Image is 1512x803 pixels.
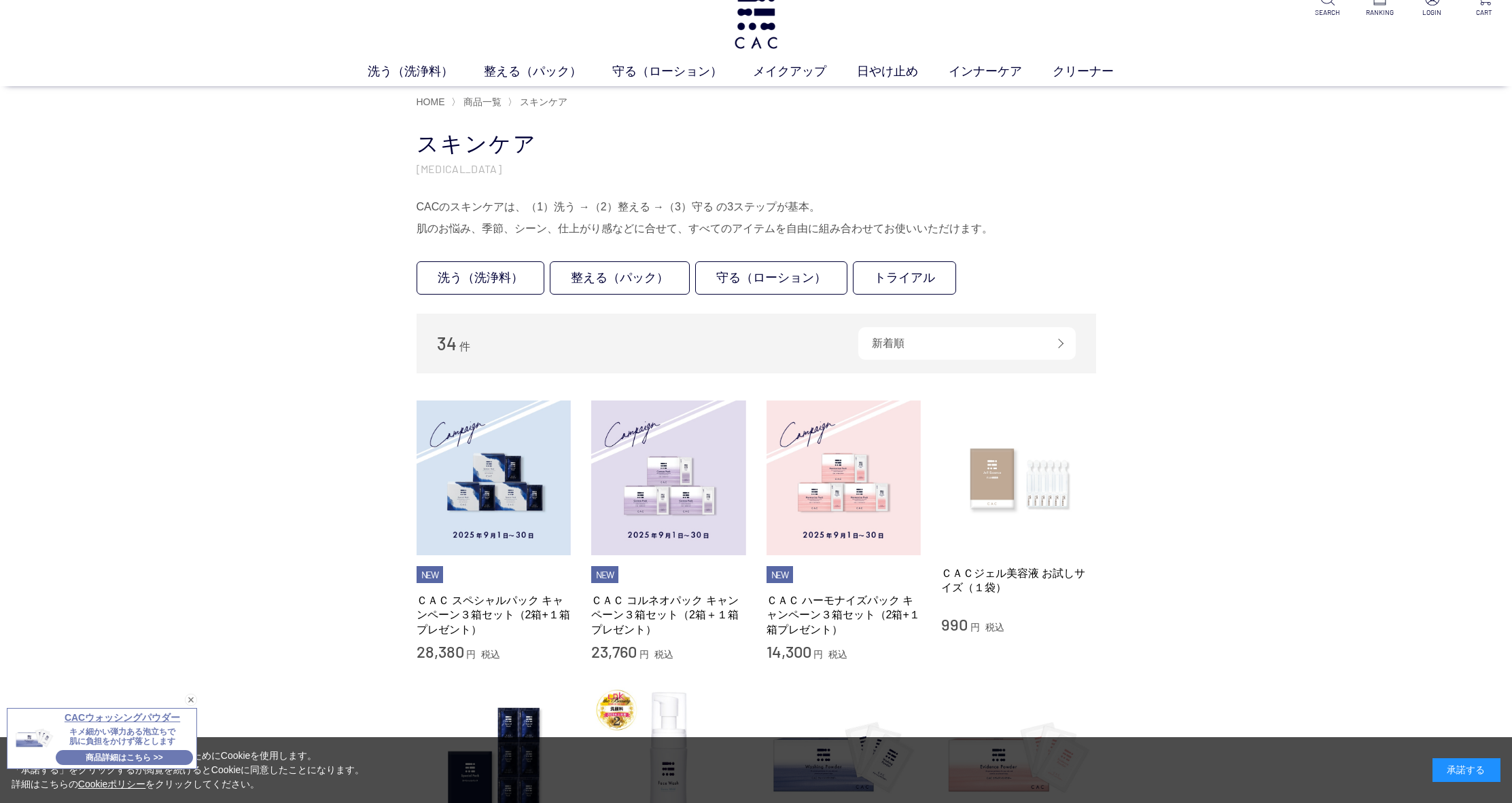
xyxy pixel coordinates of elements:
[753,62,857,81] a: メイクアップ
[639,649,649,660] span: 円
[461,96,502,107] a: 商品一覧
[591,400,746,555] img: ＣＡＣ コルネオパック キャンペーン３箱セット（2箱＋１箱プレゼント）
[417,96,445,107] a: HOME
[484,62,612,81] a: 整える（パック）
[78,779,146,789] a: Cookieポリシー
[451,96,505,109] li: 〉
[481,649,500,660] span: 税込
[828,649,847,660] span: 税込
[520,96,567,107] span: スキンケア
[767,400,921,555] img: ＣＡＣ ハーモナイズパック キャンペーン３箱セット（2箱+１箱プレゼント）
[459,341,470,352] span: 件
[591,641,637,661] span: 23,760
[417,566,444,584] li: NEW
[417,593,572,637] a: ＣＡＣ スペシャルパック キャンペーン３箱セット（2箱+１箱プレゼント）
[517,96,567,107] a: スキンケア
[813,649,823,660] span: 円
[1053,62,1144,81] a: クリーナー
[417,400,572,555] img: ＣＡＣ スペシャルパック キャンペーン３箱セット（2箱+１箱プレゼント）
[853,261,956,295] a: トライアル
[591,593,746,637] a: ＣＡＣ コルネオパック キャンペーン３箱セット（2箱＋１箱プレゼント）
[941,400,1096,555] img: ＣＡＣジェル美容液 お試しサイズ（１袋）
[591,566,618,584] li: NEW
[417,641,464,661] span: 28,380
[612,62,753,81] a: 守る（ローション）
[985,622,1004,633] span: 税込
[463,96,502,107] span: 商品一覧
[1311,7,1344,18] p: SEARCH
[550,261,690,295] a: 整える（パック）
[437,333,457,354] span: 34
[654,649,673,660] span: 税込
[857,62,949,81] a: 日やけ止め
[417,261,544,295] a: 洗う（洗浄料）
[508,96,571,109] li: 〉
[1432,758,1500,782] div: 承諾する
[417,162,1096,176] p: [MEDICAL_DATA]
[1416,7,1449,18] p: LOGIN
[941,566,1096,595] a: ＣＡＣジェル美容液 お試しサイズ（１袋）
[417,130,1096,159] h1: スキンケア
[767,593,921,637] a: ＣＡＣ ハーモナイズパック キャンペーン３箱セット（2箱+１箱プレゼント）
[417,196,1096,240] div: CACのスキンケアは、（1）洗う →（2）整える →（3）守る の3ステップが基本。 肌のお悩み、季節、シーン、仕上がり感などに合せて、すべてのアイテムを自由に組み合わせてお使いいただけます。
[970,622,980,633] span: 円
[767,641,811,661] span: 14,300
[368,62,484,81] a: 洗う（洗浄料）
[1468,7,1501,18] p: CART
[941,614,968,634] span: 990
[949,62,1053,81] a: インナーケア
[1363,7,1396,18] p: RANKING
[767,566,794,584] li: NEW
[858,327,1076,360] div: 新着順
[466,649,476,660] span: 円
[695,261,847,295] a: 守る（ローション）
